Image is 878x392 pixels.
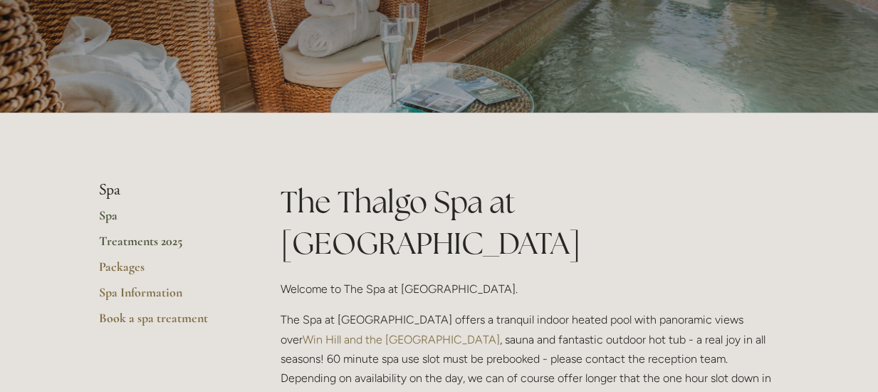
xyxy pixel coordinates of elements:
p: Welcome to The Spa at [GEOGRAPHIC_DATA]. [281,279,780,299]
h1: The Thalgo Spa at [GEOGRAPHIC_DATA] [281,181,780,265]
a: Spa Information [99,284,235,310]
a: Win Hill and the [GEOGRAPHIC_DATA] [303,333,500,346]
a: Book a spa treatment [99,310,235,336]
a: Spa [99,207,235,233]
li: Spa [99,181,235,200]
a: Packages [99,259,235,284]
a: Treatments 2025 [99,233,235,259]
